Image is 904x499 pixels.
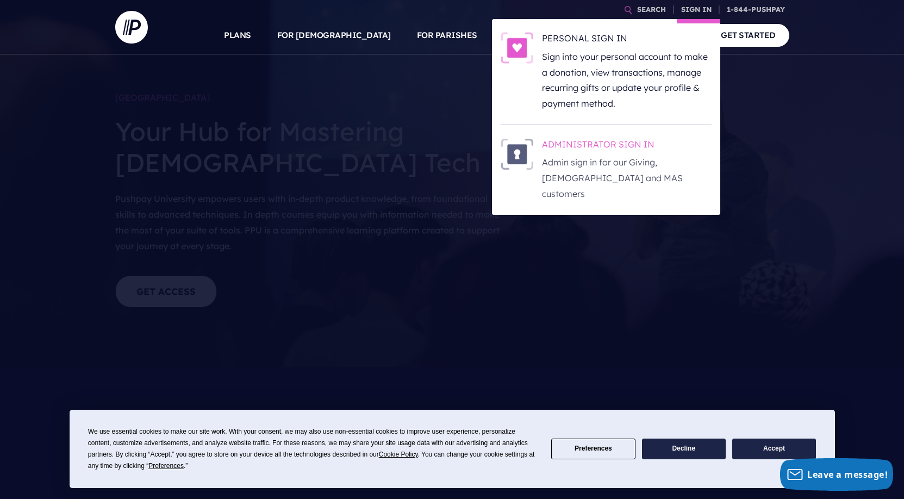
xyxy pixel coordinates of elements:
[417,16,477,54] a: FOR PARISHES
[641,16,682,54] a: COMPANY
[577,16,615,54] a: EXPLORE
[707,24,789,46] a: GET STARTED
[542,32,712,48] h6: PERSONAL SIGN IN
[501,138,712,202] a: ADMINISTRATOR SIGN IN - Illustration ADMINISTRATOR SIGN IN Admin sign in for our Giving, [DEMOGRA...
[780,458,893,491] button: Leave a message!
[224,16,251,54] a: PLANS
[501,138,533,170] img: ADMINISTRATOR SIGN IN - Illustration
[542,138,712,155] h6: ADMINISTRATOR SIGN IN
[542,49,712,112] p: Sign into your personal account to make a donation, view transactions, manage recurring gifts or ...
[503,16,552,54] a: SOLUTIONS
[542,155,712,201] p: Admin sign in for our Giving, [DEMOGRAPHIC_DATA] and MAS customers
[277,16,391,54] a: FOR [DEMOGRAPHIC_DATA]
[70,410,835,488] div: Cookie Consent Prompt
[88,426,538,472] div: We use essential cookies to make our site work. With your consent, we may also use non-essential ...
[148,462,184,470] span: Preferences
[501,32,712,112] a: PERSONAL SIGN IN - Illustration PERSONAL SIGN IN Sign into your personal account to make a donati...
[642,439,726,460] button: Decline
[379,451,418,458] span: Cookie Policy
[807,469,888,480] span: Leave a message!
[551,439,635,460] button: Preferences
[732,439,816,460] button: Accept
[501,32,533,64] img: PERSONAL SIGN IN - Illustration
